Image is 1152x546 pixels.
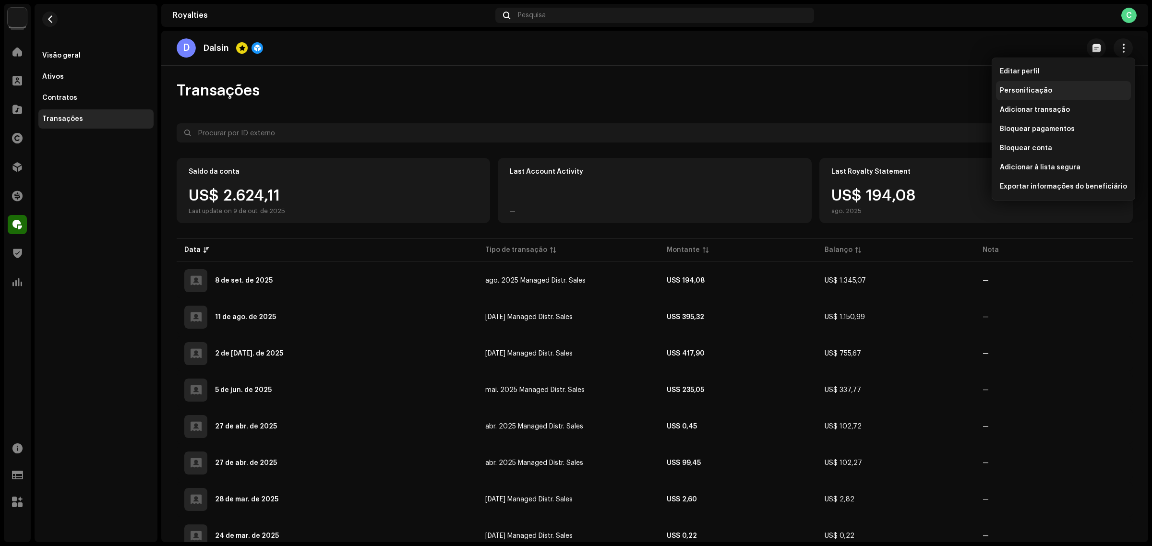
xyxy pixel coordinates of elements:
[215,460,277,466] div: 27 de abr. de 2025
[38,67,154,86] re-m-nav-item: Ativos
[38,46,154,65] re-m-nav-item: Visão geral
[667,314,704,320] strong: US$ 395,32
[825,277,866,284] span: US$ 1.345,07
[1000,87,1052,95] span: Personificação
[204,43,228,53] p: Dalsin
[510,168,583,176] div: Last Account Activity
[485,277,586,284] span: ago. 2025 Managed Distr. Sales
[485,245,547,255] div: Tipo de transação
[189,168,240,176] div: Saldo da conta
[215,496,278,503] div: 28 de mar. de 2025
[177,123,998,142] input: Procurar por ID externo
[667,423,697,430] strong: US$ 0,45
[983,314,989,320] re-a-table-badge: —
[983,277,989,284] re-a-table-badge: —
[485,350,573,357] span: jun. 2025 Managed Distr. Sales
[1000,125,1075,133] span: Bloquear pagamentos
[1000,183,1127,190] span: Exportar informações do beneficiário
[825,423,862,430] span: US$ 102,72
[667,533,697,539] strong: US$ 0,22
[215,533,279,539] div: 24 de mar. de 2025
[1000,164,1080,171] span: Adicionar à lista segura
[177,81,260,100] span: Transações
[485,387,585,393] span: mai. 2025 Managed Distr. Sales
[1000,106,1070,114] span: Adicionar transação
[177,38,196,58] div: D
[485,533,573,539] span: mar. 2025 Managed Distr. Sales
[667,496,697,503] strong: US$ 2,60
[825,314,865,320] span: US$ 1.150,99
[510,207,516,215] div: —
[518,12,546,19] span: Pesquisa
[831,168,911,176] div: Last Royalty Statement
[983,423,989,430] re-a-table-badge: —
[825,533,854,539] span: US$ 0,22
[485,423,583,430] span: abr. 2025 Managed Distr. Sales
[825,245,852,255] div: Balanço
[983,350,989,357] re-a-table-badge: —
[215,314,276,320] div: 11 de ago. de 2025
[184,245,201,255] div: Data
[831,207,915,215] div: ago. 2025
[485,496,573,503] span: mar. 2025 Managed Distr. Sales
[42,73,64,81] div: Ativos
[42,94,77,102] div: Contratos
[42,52,81,59] div: Visão geral
[983,533,989,539] re-a-table-badge: —
[825,460,862,466] span: US$ 102,27
[215,350,283,357] div: 2 de jul. de 2025
[667,460,701,466] strong: US$ 99,45
[485,460,583,466] span: abr. 2025 Managed Distr. Sales
[173,12,492,19] div: Royalties
[667,387,704,393] strong: US$ 235,05
[825,496,854,503] span: US$ 2,82
[983,387,989,393] re-a-table-badge: —
[1000,68,1040,75] span: Editar perfil
[38,109,154,129] re-m-nav-item: Transações
[38,88,154,107] re-m-nav-item: Contratos
[667,245,700,255] div: Montante
[1000,144,1052,152] span: Bloquear conta
[825,387,861,393] span: US$ 337,77
[1121,8,1137,23] div: C
[215,423,277,430] div: 27 de abr. de 2025
[8,8,27,27] img: 730b9dfe-18b5-4111-b483-f30b0c182d82
[215,387,272,393] div: 5 de jun. de 2025
[485,314,573,320] span: jul. 2025 Managed Distr. Sales
[42,115,83,123] div: Transações
[667,277,705,284] strong: US$ 194,08
[983,496,989,503] re-a-table-badge: —
[215,277,273,284] div: 8 de set. de 2025
[189,207,285,215] div: Last update on 9 de out. de 2025
[667,350,705,357] strong: US$ 417,90
[825,350,861,357] span: US$ 755,67
[983,460,989,466] re-a-table-badge: —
